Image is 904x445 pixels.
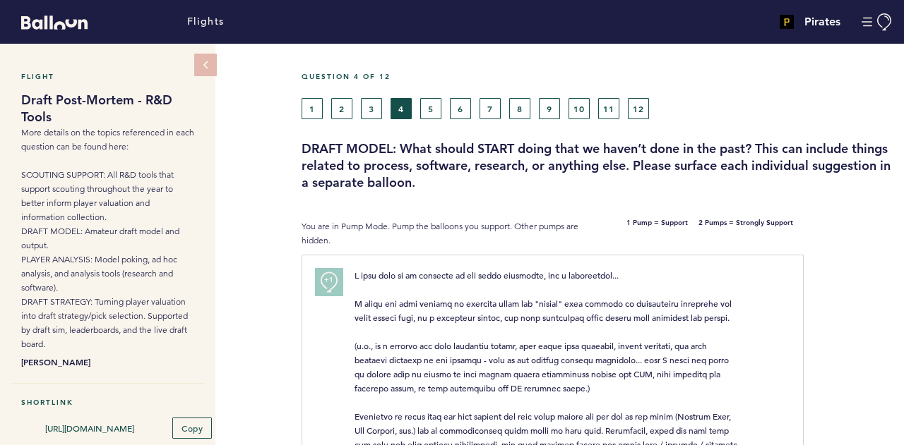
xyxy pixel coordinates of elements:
[331,98,352,119] button: 2
[172,417,212,439] button: Copy
[21,355,194,369] b: [PERSON_NAME]
[539,98,560,119] button: 9
[626,219,688,248] b: 1 Pump = Support
[361,98,382,119] button: 3
[569,98,590,119] button: 10
[698,219,793,248] b: 2 Pumps = Strongly Support
[628,98,649,119] button: 12
[21,92,194,126] h1: Draft Post-Mortem - R&D Tools
[187,14,225,30] a: Flights
[862,13,893,31] button: Manage Account
[302,98,323,119] button: 1
[21,127,194,349] span: More details on the topics referenced in each question can be found here: SCOUTING SUPPORT: All R...
[420,98,441,119] button: 5
[302,140,893,191] h3: DRAFT MODEL: What should START doing that we haven’t done in the past? This can include things re...
[182,422,203,434] span: Copy
[11,14,88,29] a: Balloon
[302,219,593,248] p: You are in Pump Mode. Pump the balloons you support. Other pumps are hidden.
[315,268,343,296] button: +1
[21,16,88,30] svg: Balloon
[391,98,412,119] button: 4
[21,72,194,81] h5: Flight
[324,273,334,287] span: +1
[804,13,840,30] h4: Pirates
[302,72,893,81] h5: Question 4 of 12
[21,398,194,407] h5: Shortlink
[509,98,530,119] button: 8
[450,98,471,119] button: 6
[480,98,501,119] button: 7
[598,98,619,119] button: 11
